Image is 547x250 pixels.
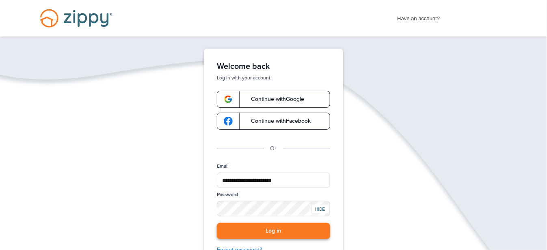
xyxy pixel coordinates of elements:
[224,117,233,126] img: google-logo
[217,223,330,239] button: Log in
[243,118,311,124] span: Continue with Facebook
[217,173,330,188] input: Email
[270,144,277,153] p: Or
[224,95,233,104] img: google-logo
[217,191,238,198] label: Password
[217,113,330,130] a: google-logoContinue withFacebook
[243,96,304,102] span: Continue with Google
[398,10,440,23] span: Have an account?
[311,205,329,213] div: HIDE
[217,201,330,216] input: Password
[217,75,330,81] p: Log in with your account.
[217,163,229,170] label: Email
[217,91,330,108] a: google-logoContinue withGoogle
[217,62,330,71] h1: Welcome back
